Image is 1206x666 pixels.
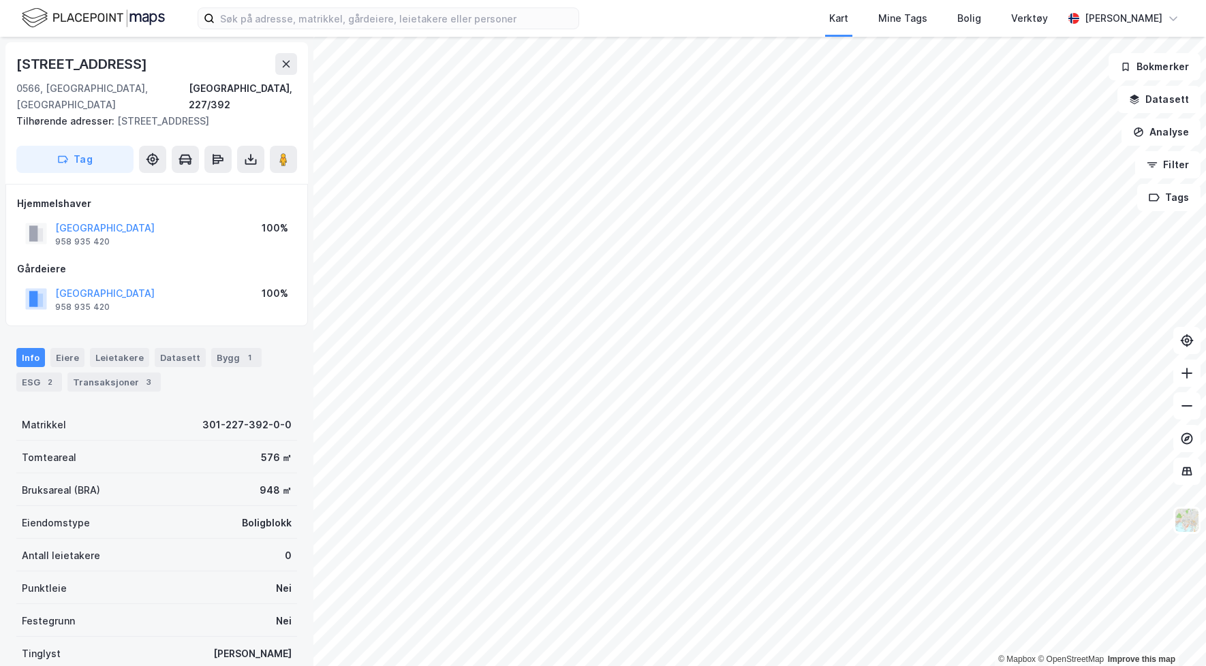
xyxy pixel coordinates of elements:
div: 301-227-392-0-0 [202,417,292,433]
div: Tinglyst [22,646,61,662]
div: Nei [276,580,292,597]
input: Søk på adresse, matrikkel, gårdeiere, leietakere eller personer [215,8,578,29]
div: Tomteareal [22,449,76,466]
button: Analyse [1122,118,1201,146]
span: Tilhørende adresser: [16,115,117,127]
button: Datasett [1117,86,1201,113]
div: Mine Tags [878,10,927,27]
div: Nei [276,613,292,629]
img: Z [1174,507,1200,533]
div: 100% [262,285,288,302]
div: Hjemmelshaver [17,195,296,212]
div: Kart [829,10,848,27]
div: 0566, [GEOGRAPHIC_DATA], [GEOGRAPHIC_DATA] [16,80,189,113]
div: 0 [285,548,292,564]
div: 1 [243,351,256,364]
div: Info [16,348,45,367]
div: [GEOGRAPHIC_DATA], 227/392 [189,80,297,113]
button: Filter [1135,151,1201,178]
div: 576 ㎡ [261,449,292,466]
div: [STREET_ADDRESS] [16,113,286,129]
div: Boligblokk [242,515,292,531]
a: OpenStreetMap [1038,654,1104,664]
div: Punktleie [22,580,67,597]
div: 958 935 420 [55,236,110,247]
div: Datasett [155,348,206,367]
button: Bokmerker [1109,53,1201,80]
div: ESG [16,372,62,392]
div: 3 [142,375,155,389]
div: Transaksjoner [67,372,161,392]
div: Verktøy [1011,10,1048,27]
div: [STREET_ADDRESS] [16,53,150,75]
div: Antall leietakere [22,548,100,564]
div: Bolig [957,10,981,27]
div: 948 ㎡ [260,482,292,498]
iframe: Chat Widget [1138,601,1206,666]
div: [PERSON_NAME] [213,646,292,662]
div: Bygg [211,348,262,367]
div: Festegrunn [22,613,75,629]
button: Tag [16,146,134,173]
a: Mapbox [998,654,1036,664]
div: 958 935 420 [55,302,110,313]
div: 2 [43,375,57,389]
div: Gårdeiere [17,261,296,277]
div: Leietakere [90,348,149,367]
div: Eiendomstype [22,515,90,531]
div: Bruksareal (BRA) [22,482,100,498]
button: Tags [1137,184,1201,211]
div: 100% [262,220,288,236]
div: Matrikkel [22,417,66,433]
div: Kontrollprogram for chat [1138,601,1206,666]
a: Improve this map [1108,654,1175,664]
img: logo.f888ab2527a4732fd821a326f86c7f29.svg [22,6,165,30]
div: Eiere [50,348,84,367]
div: [PERSON_NAME] [1085,10,1162,27]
